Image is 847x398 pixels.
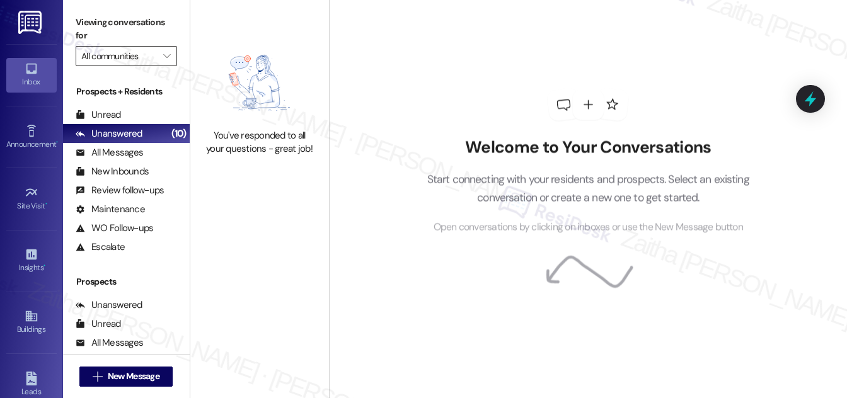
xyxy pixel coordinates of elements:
[168,124,190,144] div: (10)
[76,108,121,122] div: Unread
[6,182,57,216] a: Site Visit •
[408,171,768,207] p: Start connecting with your residents and prospects. Select an existing conversation or create a n...
[204,129,315,156] div: You've responded to all your questions - great job!
[76,127,142,140] div: Unanswered
[93,372,102,382] i: 
[76,203,145,216] div: Maintenance
[43,261,45,270] span: •
[6,244,57,278] a: Insights •
[76,146,143,159] div: All Messages
[76,317,121,331] div: Unread
[76,298,142,312] div: Unanswered
[79,367,173,387] button: New Message
[76,222,153,235] div: WO Follow-ups
[63,85,190,98] div: Prospects + Residents
[76,165,149,178] div: New Inbounds
[408,137,768,157] h2: Welcome to Your Conversations
[434,220,743,236] span: Open conversations by clicking on inboxes or use the New Message button
[76,184,164,197] div: Review follow-ups
[63,275,190,288] div: Prospects
[81,46,157,66] input: All communities
[76,336,143,350] div: All Messages
[108,370,159,383] span: New Message
[163,51,170,61] i: 
[76,13,177,46] label: Viewing conversations for
[76,241,125,254] div: Escalate
[18,11,44,34] img: ResiDesk Logo
[6,58,57,92] a: Inbox
[45,200,47,208] span: •
[6,305,57,339] a: Buildings
[206,43,313,122] img: empty-state
[56,138,58,147] span: •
